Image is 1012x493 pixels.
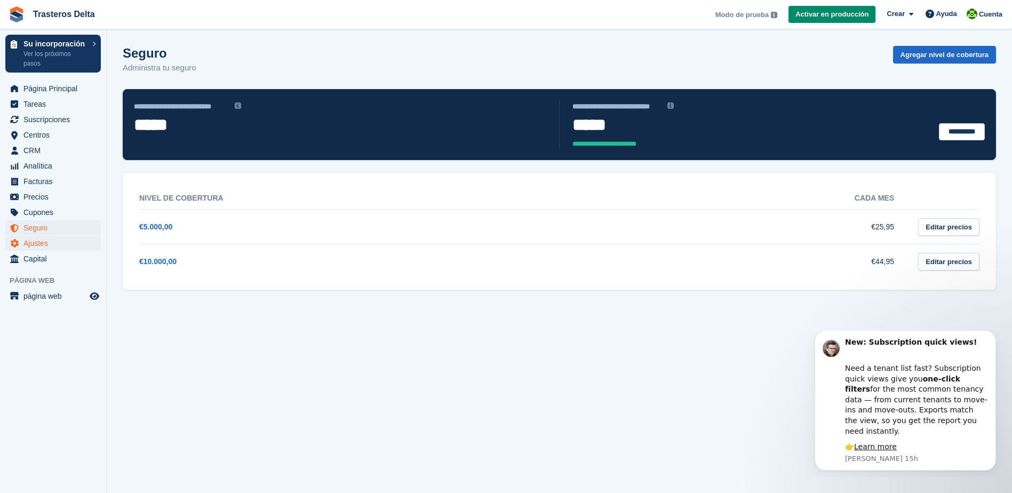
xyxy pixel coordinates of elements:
[139,187,528,210] th: Nivel de cobertura
[23,205,87,220] span: Cupones
[88,290,101,303] a: Vista previa de la tienda
[5,205,101,220] a: menu
[788,6,875,23] a: Activar en producción
[918,218,979,236] a: Editar precios
[23,289,87,304] span: página web
[5,143,101,158] a: menu
[10,275,106,286] span: Página web
[23,251,87,266] span: Capital
[667,102,674,109] img: icon-info-grey-7440780725fd019a000dd9b08b2336e03edf1995a4989e88bcd33f0948082b44.svg
[23,49,87,68] p: Ver los próximos pasos
[46,111,189,122] div: 👉
[123,46,196,60] h1: Seguro
[5,289,101,304] a: menú
[771,12,777,18] img: icon-info-grey-7440780725fd019a000dd9b08b2336e03edf1995a4989e88bcd33f0948082b44.svg
[979,9,1002,20] span: Cuenta
[5,220,101,235] a: menu
[5,81,101,96] a: menu
[887,9,905,19] span: Crear
[23,40,87,47] p: Su incorporación
[23,158,87,173] span: Analítica
[139,222,172,231] a: €5.000,00
[123,62,196,74] p: Administra tu seguro
[23,97,87,112] span: Tareas
[235,102,241,109] img: icon-info-grey-7440780725fd019a000dd9b08b2336e03edf1995a4989e88bcd33f0948082b44.svg
[5,236,101,251] a: menu
[139,257,177,266] a: €10.000,00
[23,189,87,204] span: Precios
[23,112,87,127] span: Suscripciones
[23,236,87,251] span: Ajustes
[799,331,1012,477] iframe: Intercom notifications mensaje
[5,97,101,112] a: menu
[5,174,101,189] a: menu
[23,174,87,189] span: Facturas
[23,81,87,96] span: Página Principal
[936,9,957,19] span: Ayuda
[23,220,87,235] span: Seguro
[5,128,101,142] a: menu
[5,251,101,266] a: menu
[46,6,189,122] div: Message content
[967,9,977,19] img: Raquel Mangrane
[23,143,87,158] span: CRM
[9,6,25,22] img: stora-icon-8386f47178a22dfd0bd8f6a31ec36ba5ce8667c1dd55bd0f319d3a0aa187defe.svg
[715,10,769,20] span: Modo de prueba
[46,123,189,133] p: Message from Steven, sent Hace 15h
[23,128,87,142] span: Centros
[5,112,101,127] a: menu
[795,9,868,20] span: Activar en producción
[5,158,101,173] a: menu
[918,253,979,271] a: Editar precios
[46,22,189,106] div: Need a tenant list fast? Subscription quick views give you for the most common tenancy data — fro...
[5,189,101,204] a: menu
[893,46,996,63] a: Agregar nivel de cobertura
[528,244,916,279] td: €44,95
[46,7,178,15] b: New: Subscription quick views!
[55,112,98,120] a: Learn more
[5,35,101,73] a: Su incorporación Ver los próximos pasos
[24,9,41,26] img: Profile image for Steven
[528,210,916,244] td: €25,95
[528,187,916,210] th: Cada mes
[29,5,99,23] a: Trasteros Delta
